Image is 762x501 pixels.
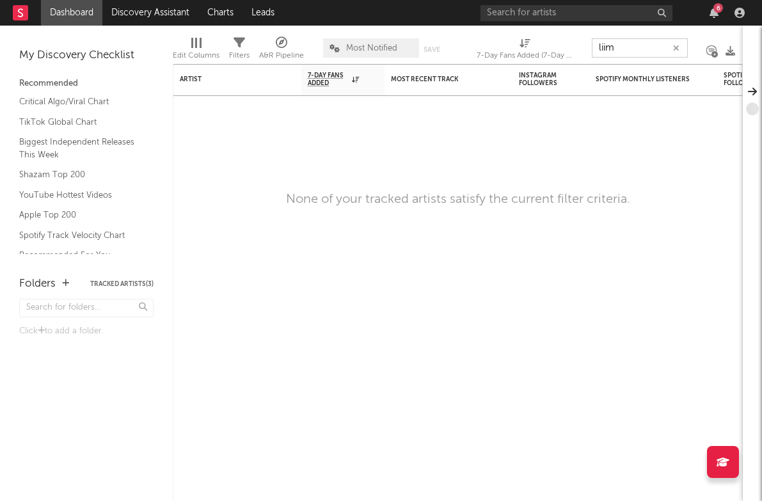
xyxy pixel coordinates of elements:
div: Recommended [19,76,154,91]
input: Search for artists [480,5,672,21]
div: Spotify Monthly Listeners [596,76,692,83]
a: TikTok Global Chart [19,115,141,129]
button: Save [424,46,440,53]
button: Tracked Artists(3) [90,281,154,287]
a: Biggest Independent Releases This Week [19,135,141,161]
a: Recommended For You [19,248,141,262]
a: Shazam Top 200 [19,168,141,182]
span: 7-Day Fans Added [308,72,349,87]
div: My Discovery Checklist [19,48,154,63]
div: 7-Day Fans Added (7-Day Fans Added) [477,32,573,69]
a: Critical Algo/Viral Chart [19,95,141,109]
div: Folders [19,276,56,292]
button: 6 [710,8,718,18]
a: Spotify Track Velocity Chart [19,228,141,243]
input: Search... [592,38,688,58]
span: Most Notified [346,44,397,52]
div: None of your tracked artists satisfy the current filter criteria. [286,192,630,207]
div: 7-Day Fans Added (7-Day Fans Added) [477,48,573,63]
div: A&R Pipeline [259,48,304,63]
div: 6 [713,3,723,13]
div: Most Recent Track [391,76,487,83]
a: Apple Top 200 [19,208,141,222]
div: Instagram Followers [519,72,564,87]
div: Click to add a folder. [19,324,154,339]
a: YouTube Hottest Videos [19,188,141,202]
div: A&R Pipeline [259,32,304,69]
input: Search for folders... [19,299,154,317]
div: Filters [229,48,250,63]
div: Artist [180,76,276,83]
div: Filters [229,32,250,69]
div: Edit Columns [173,48,219,63]
div: Edit Columns [173,32,219,69]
